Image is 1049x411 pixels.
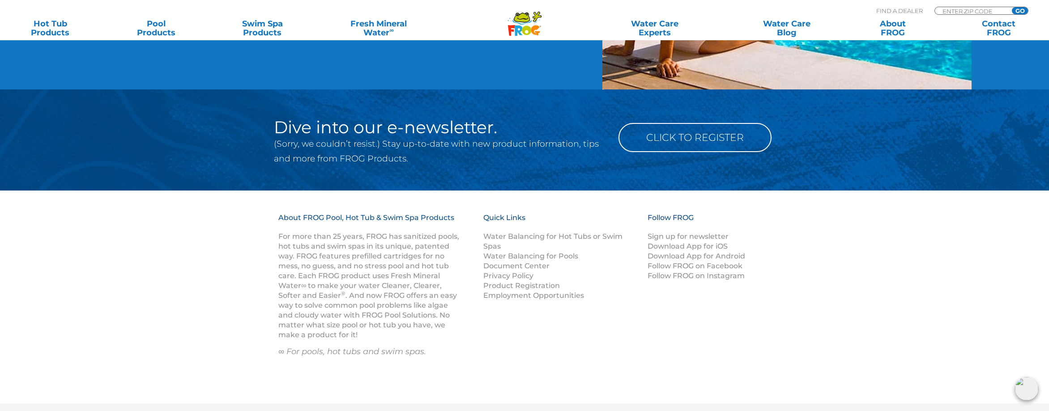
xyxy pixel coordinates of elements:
a: AboutFROG [852,19,934,37]
h3: Follow FROG [648,213,759,232]
h3: Quick Links [483,213,636,232]
a: Follow FROG on Facebook [648,262,742,270]
a: Swim SpaProducts [221,19,303,37]
sup: ® [341,290,345,297]
a: Download App for Android [648,252,745,260]
a: Product Registration [483,281,560,290]
a: Water CareBlog [746,19,828,37]
sup: ∞ [389,26,394,34]
a: Fresh MineralWater∞ [327,19,430,37]
p: (Sorry, we couldn’t resist.) Stay up-to-date with new product information, tips and more from FRO... [274,136,605,166]
a: Water Balancing for Hot Tubs or Swim Spas [483,232,623,250]
a: ContactFROG [958,19,1040,37]
input: GO [1012,7,1028,14]
a: Water Balancing for Pools [483,252,578,260]
a: Follow FROG on Instagram [648,271,745,280]
input: Zip Code Form [942,7,1002,15]
a: PoolProducts [115,19,197,37]
a: Click to Register [618,123,772,152]
em: ∞ For pools, hot tubs and swim spas. [278,347,426,356]
a: Download App for iOS [648,242,728,250]
a: Sign up for newsletter [648,232,729,241]
p: Find A Dealer [876,7,923,15]
a: Hot TubProducts [9,19,91,37]
img: openIcon [1015,377,1038,400]
p: For more than 25 years, FROG has sanitized pools, hot tubs and swim spas in its unique, patented ... [278,232,461,340]
h3: About FROG Pool, Hot Tub & Swim Spa Products [278,213,461,232]
h2: Dive into our e-newsletter. [274,119,605,136]
a: Employment Opportunities [483,291,584,300]
a: Privacy Policy [483,271,533,280]
a: Water CareExperts [588,19,722,37]
a: Document Center [483,262,550,270]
